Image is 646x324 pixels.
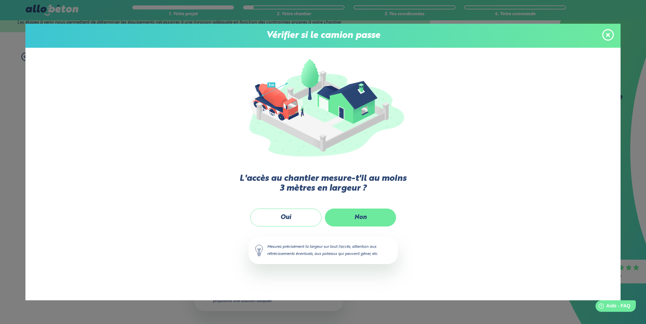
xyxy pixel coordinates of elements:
p: Vérifier si le camion passe [32,30,614,41]
label: L'accès au chantier mesure-t'il au moins 3 mètres en largeur ? [238,174,408,194]
label: Non [325,209,396,226]
div: Mesurez précisément la largeur sur tout l'accès, attention aux rétrécissements éventuels, aux pot... [249,237,398,264]
label: Oui [250,209,321,226]
iframe: Help widget launcher [586,298,639,317]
